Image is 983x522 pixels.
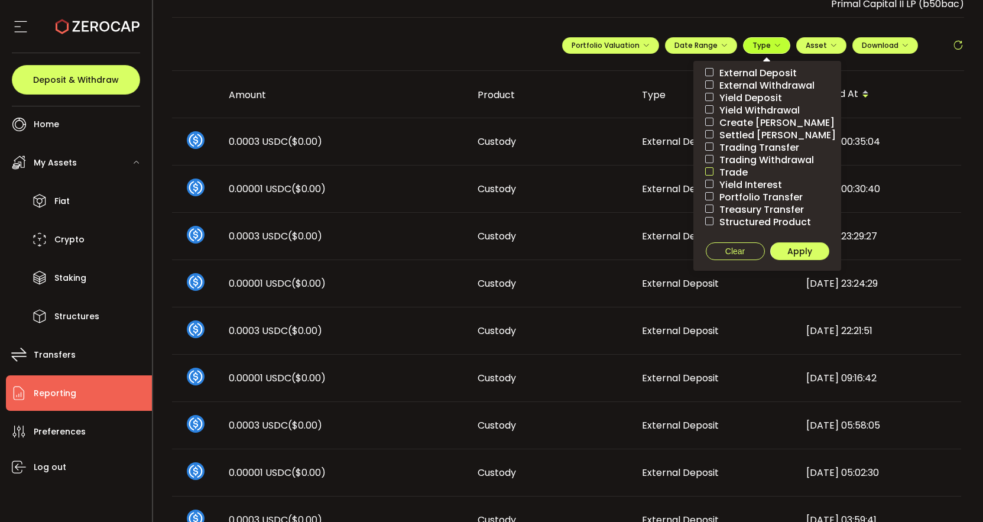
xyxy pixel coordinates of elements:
[478,371,516,385] span: Custody
[806,40,827,50] span: Asset
[796,37,846,54] button: Asset
[852,37,918,54] button: Download
[229,371,326,385] span: 0.00001 USDC
[562,37,659,54] button: Portfolio Valuation
[713,142,799,153] span: Trading Transfer
[862,40,909,50] span: Download
[478,277,516,290] span: Custody
[797,277,961,290] div: [DATE] 23:24:29
[797,324,961,338] div: [DATE] 22:21:51
[642,277,719,290] span: External Deposit
[924,465,983,522] iframe: Chat Widget
[34,116,59,133] span: Home
[713,117,835,128] span: Create [PERSON_NAME]
[12,65,140,95] button: Deposit & Withdraw
[713,179,782,190] span: Yield Interest
[34,385,76,402] span: Reporting
[229,277,326,290] span: 0.00001 USDC
[54,231,85,248] span: Crypto
[34,346,76,364] span: Transfers
[642,371,719,385] span: External Deposit
[229,182,326,196] span: 0.00001 USDC
[187,179,205,196] img: usdc_portfolio.svg
[713,216,811,228] span: Structured Product
[288,324,322,338] span: ($0.00)
[642,324,719,338] span: External Deposit
[797,85,961,105] div: Created At
[713,92,782,103] span: Yield Deposit
[797,466,961,479] div: [DATE] 05:02:30
[642,419,719,432] span: External Deposit
[713,129,836,141] span: Settled [PERSON_NAME]
[797,419,961,432] div: [DATE] 05:58:05
[713,154,814,166] span: Trading Withdrawal
[797,182,961,196] div: [DATE] 00:30:40
[288,229,322,243] span: ($0.00)
[229,466,326,479] span: 0.00001 USDC
[33,76,119,84] span: Deposit & Withdraw
[54,270,86,287] span: Staking
[797,229,961,243] div: [DATE] 23:29:27
[288,419,322,432] span: ($0.00)
[54,308,99,325] span: Structures
[797,135,961,148] div: [DATE] 00:35:04
[665,37,737,54] button: Date Range
[478,229,516,243] span: Custody
[572,40,650,50] span: Portfolio Valuation
[725,247,745,256] span: Clear
[34,423,86,440] span: Preferences
[713,105,800,116] span: Yield Withdrawal
[187,462,205,480] img: usdc_portfolio.svg
[187,415,205,433] img: usdc_portfolio.svg
[187,226,205,244] img: usdc_portfolio.svg
[291,466,326,479] span: ($0.00)
[187,131,205,149] img: usdc_portfolio.svg
[642,135,719,148] span: External Deposit
[713,192,803,203] span: Portfolio Transfer
[706,242,765,260] button: Clear
[743,37,790,54] button: Type
[674,40,728,50] span: Date Range
[291,277,326,290] span: ($0.00)
[787,245,812,257] span: Apply
[478,466,516,479] span: Custody
[291,182,326,196] span: ($0.00)
[797,371,961,385] div: [DATE] 09:16:42
[34,154,77,171] span: My Assets
[642,229,719,243] span: External Deposit
[187,368,205,385] img: usdc_portfolio.svg
[291,371,326,385] span: ($0.00)
[478,135,516,148] span: Custody
[642,182,719,196] span: External Deposit
[642,466,719,479] span: External Deposit
[187,273,205,291] img: usdc_portfolio.svg
[34,459,66,476] span: Log out
[219,88,468,102] div: Amount
[752,40,781,50] span: Type
[288,135,322,148] span: ($0.00)
[478,324,516,338] span: Custody
[229,419,322,432] span: 0.0003 USDC
[713,204,804,215] span: Treasury Transfer
[229,324,322,338] span: 0.0003 USDC
[468,88,632,102] div: Product
[229,135,322,148] span: 0.0003 USDC
[713,167,748,178] span: Trade
[478,419,516,432] span: Custody
[770,242,829,260] button: Apply
[713,80,815,91] span: External Withdrawal
[187,320,205,338] img: usdc_portfolio.svg
[632,88,797,102] div: Type
[229,229,322,243] span: 0.0003 USDC
[54,193,70,210] span: Fiat
[713,67,797,79] span: External Deposit
[478,182,516,196] span: Custody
